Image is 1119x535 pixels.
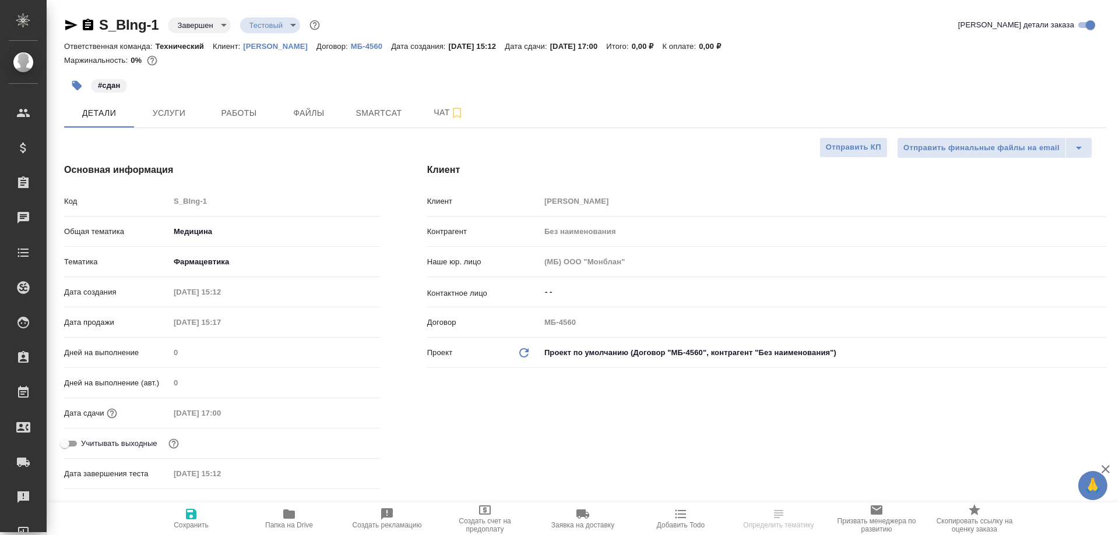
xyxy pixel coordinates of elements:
button: Определить тематику [730,502,828,535]
a: S_BIng-1 [99,17,159,33]
div: Медицина [170,222,381,242]
span: Чат [421,105,477,120]
p: [DATE] 17:00 [550,42,607,51]
p: Дата создания [64,286,170,298]
p: Проект [427,347,453,359]
p: 0,00 ₽ [699,42,730,51]
span: [PERSON_NAME] детали заказа [958,19,1074,31]
p: Договор [427,317,540,328]
p: Дата завершения теста [64,468,170,480]
p: Наше юр. лицо [427,256,540,268]
p: 0,00 ₽ [632,42,663,51]
p: К оплате: [662,42,699,51]
input: Пустое поле [170,374,381,391]
p: Клиент: [213,42,243,51]
p: Общая тематика [64,226,170,238]
span: Сохранить [174,521,209,529]
button: Отправить финальные файлы на email [897,137,1066,158]
p: [PERSON_NAME] [243,42,316,51]
button: Скопировать ссылку на оценку заказа [926,502,1023,535]
a: МБ-4560 [351,41,391,51]
span: Отправить финальные файлы на email [903,141,1060,155]
p: Дней на выполнение [64,347,170,359]
button: Скопировать ссылку для ЯМессенджера [64,18,78,32]
input: Пустое поле [170,314,272,331]
div: Завершен [168,17,230,33]
button: Завершен [174,20,216,30]
p: Итого: [606,42,631,51]
div: Проект по умолчанию (Договор "МБ-4560", контрагент "Без наименования") [540,343,1106,363]
button: Сохранить [142,502,240,535]
p: Технический [156,42,213,51]
span: Учитывать выходные [81,438,157,449]
span: Призвать менеджера по развитию [835,517,919,533]
button: Доп статусы указывают на важность/срочность заказа [307,17,322,33]
p: МБ-4560 [351,42,391,51]
svg: Подписаться [450,106,464,120]
button: Тестовый [246,20,287,30]
span: Заявка на доставку [551,521,614,529]
button: Заявка на доставку [534,502,632,535]
p: Контактное лицо [427,288,540,299]
span: Отправить КП [826,141,881,154]
button: Выбери, если сб и вс нужно считать рабочими днями для выполнения заказа. [166,436,181,451]
button: Призвать менеджера по развитию [828,502,926,535]
a: [PERSON_NAME] [243,41,316,51]
div: Фармацевтика [170,252,381,272]
span: Определить тематику [743,521,814,529]
p: 0% [131,56,145,65]
p: Дата продажи [64,317,170,328]
input: Пустое поле [170,405,272,421]
input: Пустое поле [170,465,272,482]
button: Создать счет на предоплату [436,502,534,535]
p: Дата создания: [391,42,448,51]
span: Папка на Drive [265,521,313,529]
input: Пустое поле [540,253,1106,270]
h4: Основная информация [64,163,381,177]
span: Создать счет на предоплату [443,517,527,533]
button: Папка на Drive [240,502,338,535]
button: Open [1100,291,1102,293]
p: Дата сдачи: [505,42,550,51]
span: Работы [211,106,267,121]
p: Маржинальность: [64,56,131,65]
button: Создать рекламацию [338,502,436,535]
p: [DATE] 15:12 [449,42,505,51]
input: Пустое поле [540,223,1106,240]
p: Тематика [64,256,170,268]
p: Ответственная команда: [64,42,156,51]
button: Добавить тэг [64,73,90,98]
p: Контрагент [427,226,540,238]
p: Дата сдачи [64,408,104,419]
span: Детали [71,106,127,121]
button: Отправить КП [819,137,888,158]
span: Файлы [281,106,337,121]
span: Скопировать ссылку на оценку заказа [932,517,1016,533]
p: Договор: [316,42,351,51]
button: 2021.43 RUB; [145,53,160,68]
span: Добавить Todo [657,521,705,529]
span: Услуги [141,106,197,121]
h4: Клиент [427,163,1106,177]
div: split button [897,137,1092,158]
span: Smartcat [351,106,407,121]
input: Пустое поле [170,193,381,210]
p: Клиент [427,196,540,207]
button: Если добавить услуги и заполнить их объемом, то дата рассчитается автоматически [104,406,119,421]
p: Дней на выполнение (авт.) [64,377,170,389]
div: Завершен [240,17,301,33]
input: Пустое поле [540,314,1106,331]
input: Пустое поле [170,344,381,361]
p: Код [64,196,170,207]
button: Добавить Todo [632,502,730,535]
button: 🙏 [1078,471,1107,500]
input: Пустое поле [540,193,1106,210]
input: Пустое поле [170,284,272,300]
span: 🙏 [1083,473,1103,498]
p: #сдан [98,80,120,91]
span: сдан [90,80,128,90]
span: Создать рекламацию [353,521,422,529]
button: Скопировать ссылку [81,18,95,32]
